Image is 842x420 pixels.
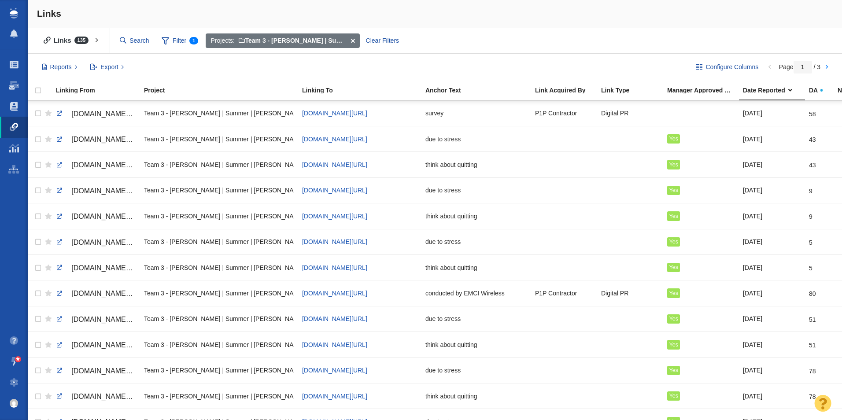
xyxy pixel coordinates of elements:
[302,136,367,143] a: [DOMAIN_NAME][URL]
[302,341,367,348] a: [DOMAIN_NAME][URL]
[425,361,527,380] div: due to stress
[669,342,678,348] span: Yes
[743,87,808,93] div: Date Reported
[71,136,146,143] span: [DOMAIN_NAME][URL]
[302,393,367,400] a: [DOMAIN_NAME][URL]
[425,87,534,95] a: Anchor Text
[425,206,527,225] div: think about quitting
[425,87,534,93] div: Anchor Text
[144,258,294,277] div: Team 3 - [PERSON_NAME] | Summer | [PERSON_NAME]\EMCI Wireless\EMCI Wireless - Digital PR - Do U.S...
[743,335,801,354] div: [DATE]
[669,367,678,373] span: Yes
[144,206,294,225] div: Team 3 - [PERSON_NAME] | Summer | [PERSON_NAME]\EMCI Wireless\EMCI Wireless - Digital PR - Do U.S...
[663,280,739,306] td: Yes
[743,87,808,95] a: Date Reported
[809,258,812,272] div: 5
[663,203,739,229] td: Yes
[669,136,678,142] span: Yes
[691,60,764,75] button: Configure Columns
[71,341,146,349] span: [DOMAIN_NAME][URL]
[71,187,146,195] span: [DOMAIN_NAME][URL]
[71,290,146,297] span: [DOMAIN_NAME][URL]
[56,132,136,147] a: [DOMAIN_NAME][URL]
[535,109,577,117] span: P1P Contractor
[71,367,146,375] span: [DOMAIN_NAME][URL]
[669,264,678,270] span: Yes
[743,258,801,277] div: [DATE]
[56,87,143,93] div: Linking From
[302,290,367,297] span: [DOMAIN_NAME][URL]
[743,155,801,174] div: [DATE]
[597,101,663,126] td: Digital PR
[663,306,739,332] td: Yes
[56,261,136,276] a: [DOMAIN_NAME][URL]
[669,187,678,193] span: Yes
[809,87,818,93] span: DA
[56,184,136,199] a: [DOMAIN_NAME][URL]
[667,87,742,93] div: Manager Approved Link?
[425,104,527,123] div: survey
[669,393,678,399] span: Yes
[56,312,136,327] a: [DOMAIN_NAME][URL]
[144,284,294,302] div: Team 3 - [PERSON_NAME] | Summer | [PERSON_NAME]\EMCI Wireless\EMCI Wireless - Digital PR - Do U.S...
[663,126,739,152] td: Yes
[56,107,136,122] a: [DOMAIN_NAME][URL]
[597,280,663,306] td: Digital PR
[302,315,367,322] span: [DOMAIN_NAME][URL]
[601,87,666,95] a: Link Type
[100,63,118,72] span: Export
[743,309,801,328] div: [DATE]
[669,316,678,322] span: Yes
[809,181,812,195] div: 9
[809,104,816,118] div: 58
[669,213,678,219] span: Yes
[809,361,816,375] div: 78
[531,101,597,126] td: P1P Contractor
[425,155,527,174] div: think about quitting
[809,87,837,95] a: DA
[56,389,136,404] a: [DOMAIN_NAME][URL]
[425,129,527,148] div: due to stress
[425,335,527,354] div: think about quitting
[144,309,294,328] div: Team 3 - [PERSON_NAME] | Summer | [PERSON_NAME]\EMCI Wireless\EMCI Wireless - Digital PR - Do U.S...
[144,361,294,380] div: Team 3 - [PERSON_NAME] | Summer | [PERSON_NAME]\EMCI Wireless\EMCI Wireless - Digital PR - Do U.S...
[56,87,143,95] a: Linking From
[302,110,367,117] a: [DOMAIN_NAME][URL]
[535,87,600,93] div: Link Acquired By
[535,87,600,95] a: Link Acquired By
[361,33,404,48] div: Clear Filters
[425,258,527,277] div: think about quitting
[144,335,294,354] div: Team 3 - [PERSON_NAME] | Summer | [PERSON_NAME]\EMCI Wireless\EMCI Wireless - Digital PR - Do U.S...
[144,129,294,148] div: Team 3 - [PERSON_NAME] | Summer | [PERSON_NAME]\EMCI Wireless\EMCI Wireless - Digital PR - Do U.S...
[189,37,198,44] span: 1
[302,161,367,168] a: [DOMAIN_NAME][URL]
[37,60,82,75] button: Reports
[302,187,367,194] a: [DOMAIN_NAME][URL]
[669,162,678,168] span: Yes
[85,60,129,75] button: Export
[663,332,739,357] td: Yes
[743,129,801,148] div: [DATE]
[56,338,136,353] a: [DOMAIN_NAME][URL]
[71,110,146,118] span: [DOMAIN_NAME][URL]
[663,152,739,177] td: Yes
[50,63,72,72] span: Reports
[144,104,294,123] div: Team 3 - [PERSON_NAME] | Summer | [PERSON_NAME]\EMCI Wireless\EMCI Wireless - Digital PR - Do U.S...
[144,155,294,174] div: Team 3 - [PERSON_NAME] | Summer | [PERSON_NAME]\EMCI Wireless\EMCI Wireless - Digital PR - Do U.S...
[71,239,146,246] span: [DOMAIN_NAME][URL]
[705,63,758,72] span: Configure Columns
[302,213,367,220] a: [DOMAIN_NAME][URL]
[601,109,628,117] span: Digital PR
[663,357,739,383] td: Yes
[302,87,425,93] div: Linking To
[809,284,816,298] div: 80
[37,8,61,18] span: Links
[601,289,628,297] span: Digital PR
[302,367,367,374] span: [DOMAIN_NAME][URL]
[71,316,146,323] span: [DOMAIN_NAME][URL]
